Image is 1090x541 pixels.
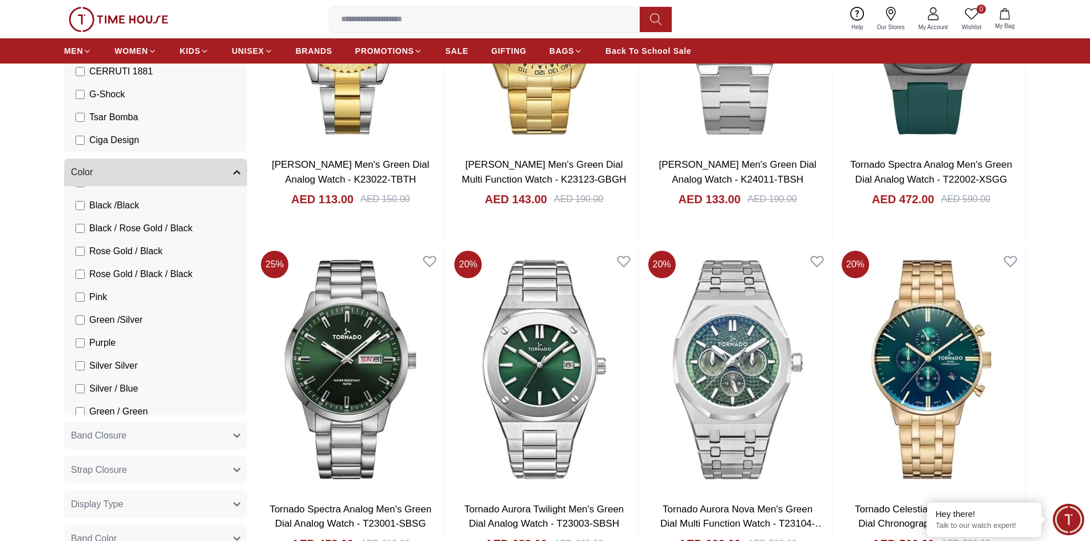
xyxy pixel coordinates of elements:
[605,41,691,61] a: Back To School Sale
[842,251,869,278] span: 20 %
[296,41,332,61] a: BRANDS
[445,41,468,61] a: SALE
[76,136,85,145] input: Ciga Design
[914,23,953,31] span: My Account
[180,45,200,57] span: KIDS
[89,222,193,235] span: Black / Rose Gold / Black
[360,192,410,206] div: AED 150.00
[256,246,445,492] img: Tornado Spectra Analog Men's Green Dial Analog Watch - T23001-SBSG
[89,244,162,258] span: Rose Gold / Black
[89,110,138,124] span: Tsar Bomba
[491,45,526,57] span: GIFTING
[445,45,468,57] span: SALE
[870,5,911,34] a: Our Stores
[71,497,123,511] span: Display Type
[355,41,423,61] a: PROMOTIONS
[76,113,85,122] input: Tsar Bomba
[114,45,148,57] span: WOMEN
[71,463,127,477] span: Strap Closure
[837,246,1025,492] img: Tornado Celestia Elite Men's Green Dial Chronograph Watch - T6102-GBGH
[71,165,93,179] span: Color
[232,41,272,61] a: UNISEX
[89,290,107,304] span: Pink
[76,407,85,416] input: Green / Green
[261,251,288,278] span: 25 %
[76,247,85,256] input: Rose Gold / Black
[454,251,482,278] span: 20 %
[355,45,414,57] span: PROMOTIONS
[64,159,247,186] button: Color
[955,5,988,34] a: 0Wishlist
[936,521,1033,531] p: Talk to our watch expert!
[64,456,247,484] button: Strap Closure
[850,159,1012,185] a: Tornado Spectra Analog Men's Green Dial Analog Watch - T22002-XSGG
[679,191,741,207] h4: AED 133.00
[847,23,868,31] span: Help
[71,429,126,443] span: Band Closure
[957,23,986,31] span: Wishlist
[232,45,264,57] span: UNISEX
[76,338,85,347] input: Purple
[936,508,1033,520] div: Hey there!
[76,67,85,76] input: CERRUTI 1881
[114,41,157,61] a: WOMEN
[89,405,148,418] span: Green / Green
[76,270,85,279] input: Rose Gold / Black / Black
[648,251,676,278] span: 20 %
[554,192,603,206] div: AED 190.00
[89,336,116,350] span: Purple
[64,422,247,449] button: Band Closure
[64,41,92,61] a: MEN
[491,41,526,61] a: GIFTING
[644,246,832,492] img: Tornado Aurora Nova Men's Green Dial Multi Function Watch - T23104-SBSH
[296,45,332,57] span: BRANDS
[845,5,870,34] a: Help
[291,191,354,207] h4: AED 113.00
[89,133,139,147] span: Ciga Design
[450,246,638,492] img: Tornado Aurora Twilight Men's Green Dial Analog Watch - T23003-SBSH
[873,23,909,31] span: Our Stores
[549,45,574,57] span: BAGS
[69,7,168,32] img: ...
[747,192,796,206] div: AED 190.00
[941,192,990,206] div: AED 590.00
[76,315,85,325] input: Green /Silver
[1053,504,1084,535] div: Chat Widget
[180,41,209,61] a: KIDS
[76,224,85,233] input: Black / Rose Gold / Black
[89,199,139,212] span: Black /Black
[89,359,137,373] span: Silver Silver
[64,491,247,518] button: Display Type
[89,382,138,396] span: Silver / Blue
[89,267,193,281] span: Rose Gold / Black / Black
[269,504,431,530] a: Tornado Spectra Analog Men's Green Dial Analog Watch - T23001-SBSG
[89,88,125,101] span: G-Shock
[549,41,582,61] a: BAGS
[485,191,547,207] h4: AED 143.00
[605,45,691,57] span: Back To School Sale
[76,90,85,99] input: G-Shock
[76,384,85,393] input: Silver / Blue
[462,159,627,185] a: [PERSON_NAME] Men's Green Dial Multi Function Watch - K23123-GBGH
[988,6,1021,33] button: My Bag
[64,45,83,57] span: MEN
[990,22,1019,30] span: My Bag
[89,313,142,327] span: Green /Silver
[76,361,85,370] input: Silver Silver
[89,65,153,78] span: CERRUTI 1881
[659,159,816,185] a: [PERSON_NAME] Men's Green Dial Analog Watch - K24011-TBSH
[872,191,934,207] h4: AED 472.00
[977,5,986,14] span: 0
[464,504,624,530] a: Tornado Aurora Twilight Men's Green Dial Analog Watch - T23003-SBSH
[272,159,429,185] a: [PERSON_NAME] Men's Green Dial Analog Watch - K23022-TBTH
[76,201,85,210] input: Black /Black
[76,293,85,302] input: Pink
